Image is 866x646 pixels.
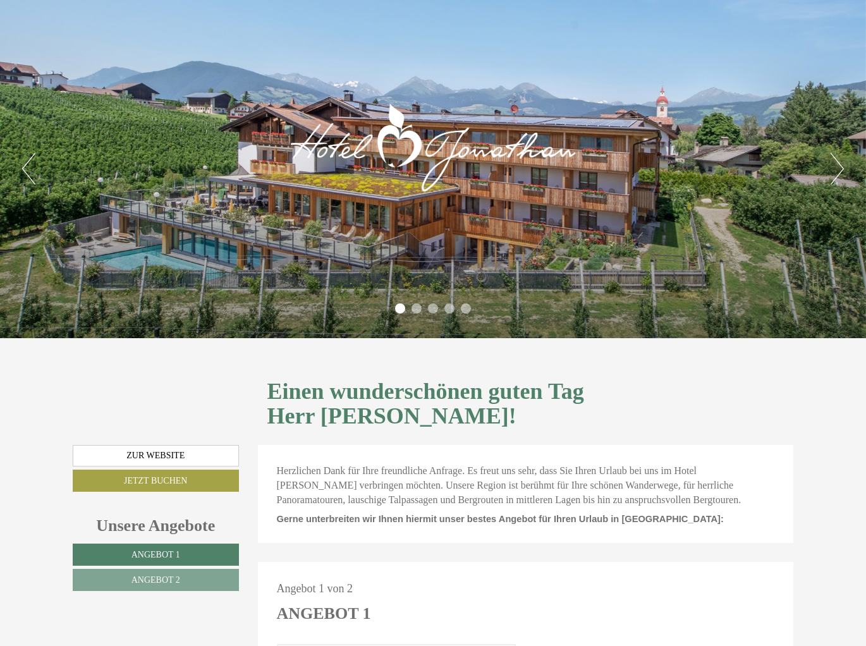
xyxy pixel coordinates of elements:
span: Angebot 1 [131,550,180,559]
div: Unsere Angebote [73,514,239,537]
button: Previous [22,153,35,185]
p: Herzlichen Dank für Ihre freundliche Anfrage. Es freut uns sehr, dass Sie Ihren Urlaub bei uns im... [277,464,775,508]
span: Gerne unterbreiten wir Ihnen hiermit unser bestes Angebot für Ihren Urlaub in [GEOGRAPHIC_DATA]: [277,514,724,524]
div: Angebot 1 [277,602,371,625]
span: Angebot 1 von 2 [277,582,353,595]
span: Angebot 2 [131,575,180,585]
a: Zur Website [73,445,239,466]
a: Jetzt buchen [73,470,239,492]
button: Next [831,153,844,185]
h1: Einen wunderschönen guten Tag Herr [PERSON_NAME]! [267,379,784,429]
